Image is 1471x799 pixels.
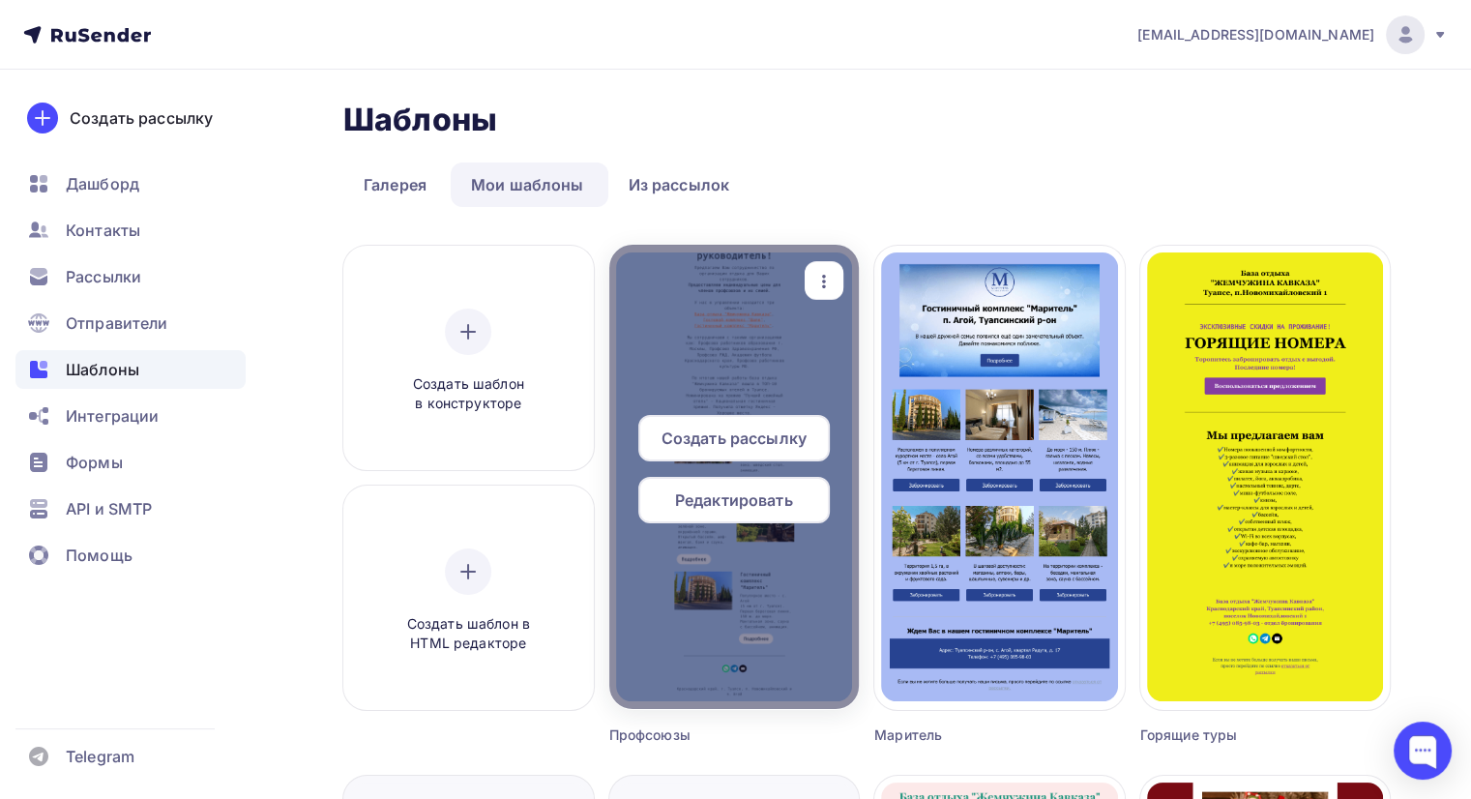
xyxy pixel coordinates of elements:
span: Контакты [66,219,140,242]
a: Отправители [15,304,246,342]
span: Редактировать [675,488,793,512]
a: Мои шаблоны [451,163,604,207]
span: Создать рассылку [662,427,807,450]
div: Профсоюзы [609,725,797,745]
div: Создать рассылку [70,106,213,130]
a: [EMAIL_ADDRESS][DOMAIN_NAME] [1137,15,1448,54]
span: Telegram [66,745,134,768]
span: Формы [66,451,123,474]
a: Из рассылок [608,163,750,207]
span: Помощь [66,544,132,567]
h2: Шаблоны [343,101,497,139]
span: [EMAIL_ADDRESS][DOMAIN_NAME] [1137,25,1374,44]
span: Отправители [66,311,168,335]
a: Галерея [343,163,447,207]
span: Рассылки [66,265,141,288]
span: Создать шаблон в HTML редакторе [376,614,560,654]
a: Контакты [15,211,246,250]
a: Формы [15,443,246,482]
span: Дашборд [66,172,139,195]
div: Маритель [874,725,1062,745]
span: Интеграции [66,404,159,428]
a: Рассылки [15,257,246,296]
span: Создать шаблон в конструкторе [376,374,560,414]
div: Горящие туры [1140,725,1328,745]
a: Дашборд [15,164,246,203]
span: API и SMTP [66,497,152,520]
span: Шаблоны [66,358,139,381]
a: Шаблоны [15,350,246,389]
